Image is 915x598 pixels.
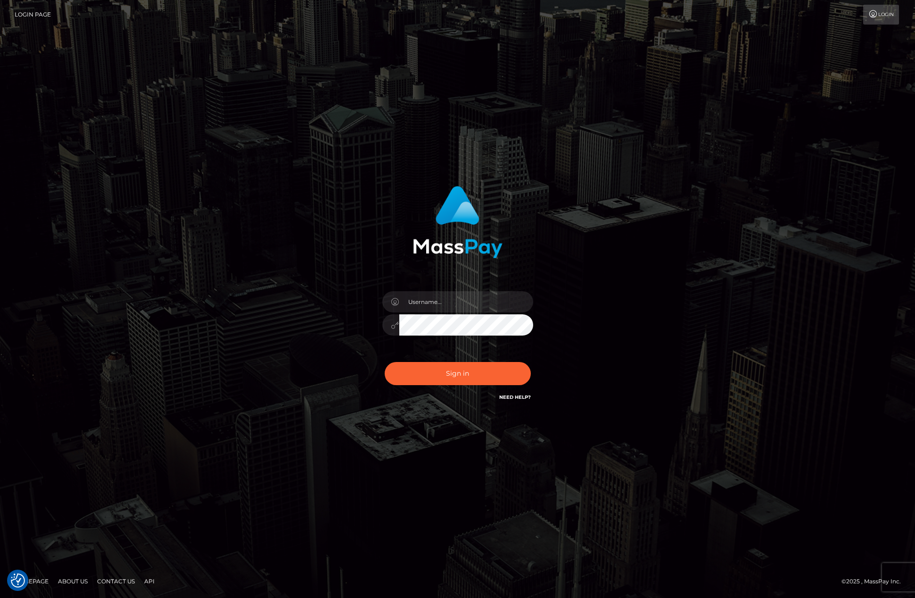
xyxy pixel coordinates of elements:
button: Sign in [385,362,531,385]
img: Revisit consent button [11,573,25,588]
div: © 2025 , MassPay Inc. [841,576,908,587]
a: Homepage [10,574,52,589]
a: Contact Us [93,574,139,589]
a: Login Page [15,5,51,25]
img: MassPay Login [413,186,503,258]
input: Username... [399,291,533,312]
a: About Us [54,574,91,589]
a: API [140,574,158,589]
a: Login [863,5,899,25]
button: Consent Preferences [11,573,25,588]
a: Need Help? [499,394,531,400]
